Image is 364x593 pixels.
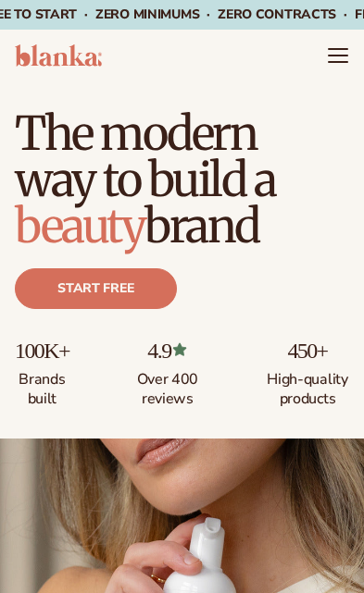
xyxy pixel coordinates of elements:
[15,339,69,363] p: 100K+
[344,6,347,23] span: ·
[15,268,177,309] a: Start free
[266,339,349,363] p: 450+
[15,363,69,409] p: Brands built
[266,363,349,409] p: High-quality products
[15,104,349,250] h1: The modern way to build a brand
[327,44,349,67] summary: Menu
[126,363,209,409] p: Over 400 reviews
[15,44,102,67] img: logo
[15,197,144,255] span: beauty
[126,339,209,363] p: 4.9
